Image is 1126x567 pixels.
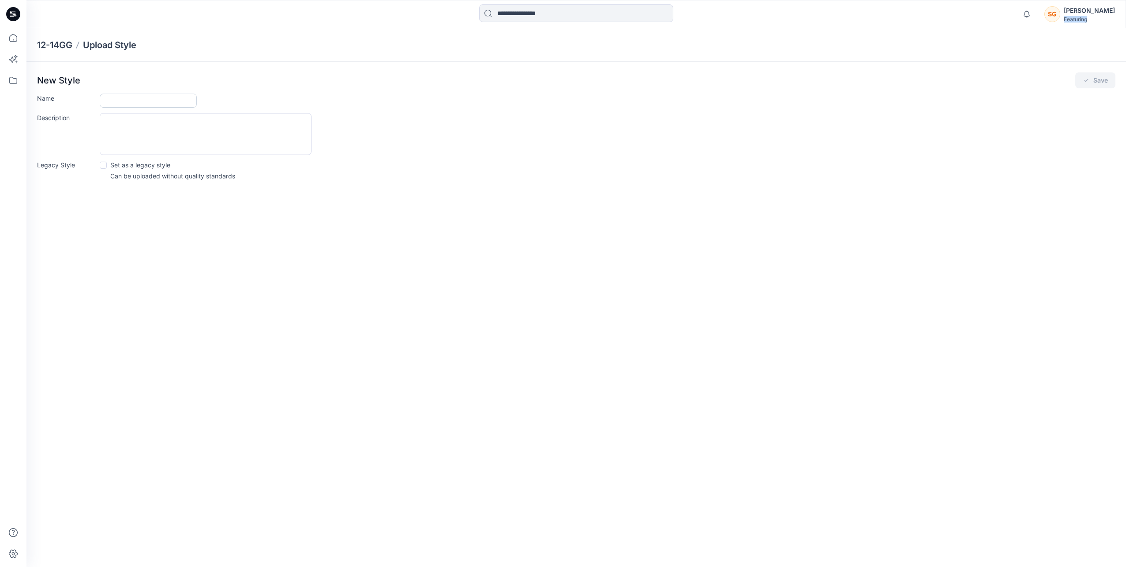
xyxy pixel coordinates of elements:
[37,75,80,86] p: New Style
[37,39,72,51] a: 12-14GG
[1044,6,1060,22] div: SG
[37,160,94,170] label: Legacy Style
[37,113,94,122] label: Description
[110,171,235,181] p: Can be uploaded without quality standards
[1064,16,1115,23] div: Featuring
[83,39,136,51] p: Upload Style
[110,160,170,170] p: Set as a legacy style
[1064,5,1115,16] div: [PERSON_NAME]
[37,94,94,103] label: Name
